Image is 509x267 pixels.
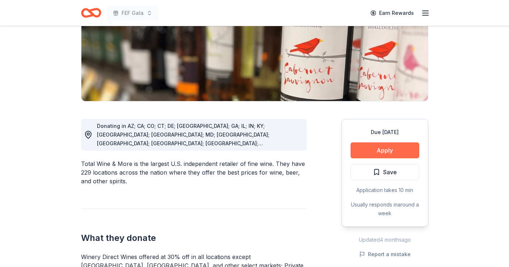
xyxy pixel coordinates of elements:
button: Save [351,164,419,180]
span: FEF Gala [122,9,144,17]
button: FEF Gala [107,6,158,20]
span: Save [383,167,397,177]
button: Report a mistake [359,250,411,259]
div: Updated 4 months ago [342,235,428,244]
div: Total Wine & More is the largest U.S. independent retailer of fine wine. They have 229 locations ... [81,159,307,185]
div: Due [DATE] [351,128,419,137]
div: Usually responds in around a week [351,200,419,218]
button: Apply [351,142,419,158]
span: Donating in AZ; CA; CO; CT; DE; [GEOGRAPHIC_DATA]; GA; IL; IN; KY; [GEOGRAPHIC_DATA]; [GEOGRAPHIC... [97,123,270,172]
h2: What they donate [81,232,307,244]
a: Home [81,4,101,21]
a: Earn Rewards [366,7,418,20]
div: Application takes 10 min [351,186,419,195]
